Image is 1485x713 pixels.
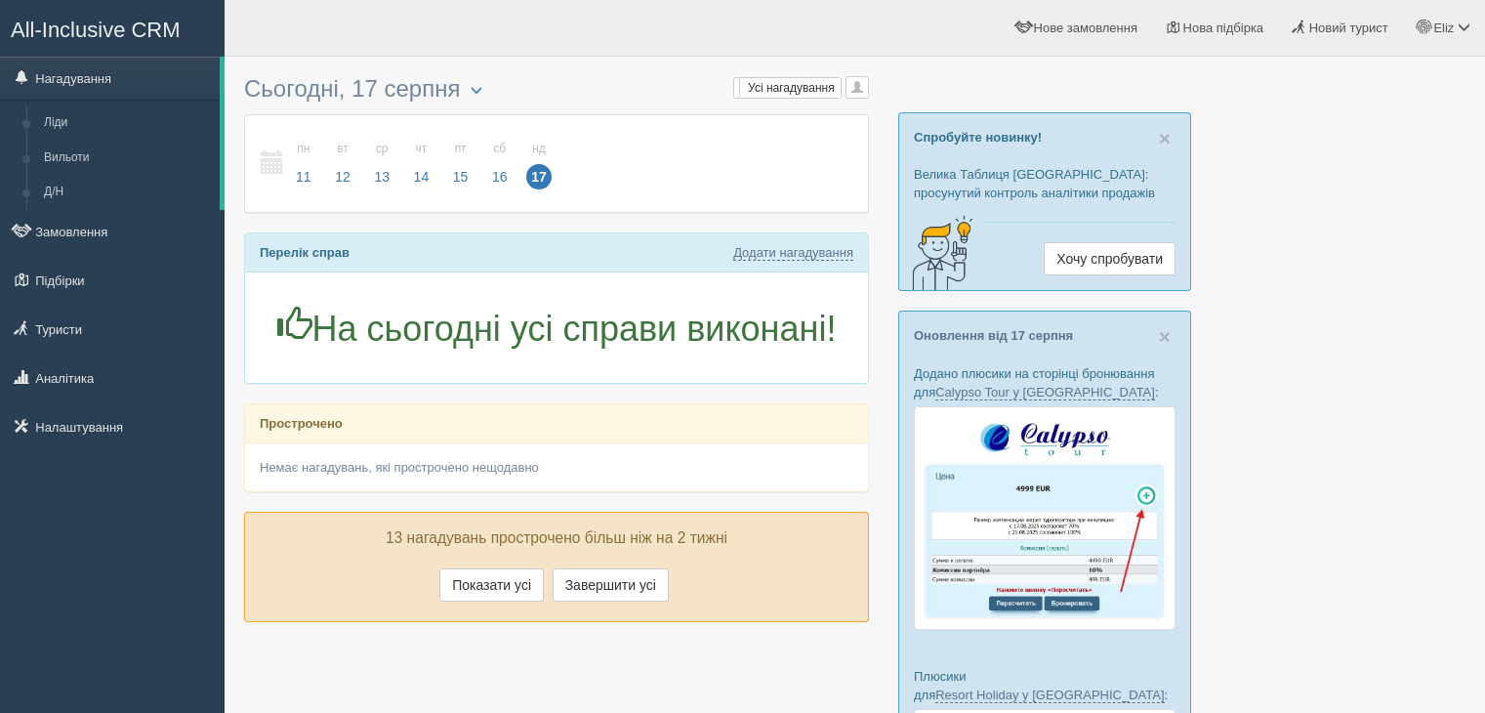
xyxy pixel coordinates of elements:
a: Ліди [35,105,220,141]
p: 13 нагадувань прострочено більш ніж на 2 тижні [260,527,853,550]
small: сб [487,141,513,157]
span: 16 [487,164,513,189]
span: Новий турист [1309,21,1388,35]
a: Д/Н [35,175,220,210]
small: ср [369,141,394,157]
a: Хочу спробувати [1044,242,1176,275]
span: × [1159,325,1171,348]
img: calypso-tour-proposal-crm-for-travel-agency.jpg [914,406,1176,630]
small: вт [330,141,355,157]
a: сб 16 [481,130,518,197]
h3: Сьогодні, 17 серпня [244,76,869,105]
span: Усі нагадування [748,81,835,95]
small: пт [448,141,474,157]
a: Calypso Tour у [GEOGRAPHIC_DATA] [935,385,1155,400]
span: 12 [330,164,355,189]
a: пт 15 [442,130,479,197]
button: Close [1159,128,1171,148]
div: Немає нагадувань, які прострочено нещодавно [245,443,868,491]
a: вт 12 [324,130,361,197]
p: Спробуйте новинку! [914,128,1176,147]
span: All-Inclusive CRM [11,18,181,42]
a: ср 13 [363,130,400,197]
p: Додано плюсики на сторінці бронювання для : [914,364,1176,401]
a: пн 11 [285,130,322,197]
p: Плюсики для : [914,667,1176,704]
button: Показати усі [439,568,544,602]
a: Оновлення від 17 серпня [914,328,1073,343]
a: Додати нагадування [733,245,853,261]
b: Перелік справ [260,245,350,260]
h1: На сьогодні усі справи виконані! [260,307,853,349]
button: Close [1159,326,1171,347]
small: чт [409,141,434,157]
span: 15 [448,164,474,189]
a: Вильоти [35,141,220,176]
span: Нова підбірка [1183,21,1264,35]
b: Прострочено [260,416,343,431]
span: Нове замовлення [1034,21,1137,35]
button: Завершити усі [553,568,669,602]
img: creative-idea-2907357.png [899,214,977,292]
span: 13 [369,164,394,189]
span: × [1159,127,1171,149]
small: пн [291,141,316,157]
span: Eliz [1433,21,1454,35]
p: Велика Таблиця [GEOGRAPHIC_DATA]: просунутий контроль аналітики продажів [914,165,1176,202]
a: нд 17 [520,130,553,197]
span: 14 [409,164,434,189]
span: 17 [526,164,552,189]
small: нд [526,141,552,157]
a: Resort Holiday у [GEOGRAPHIC_DATA] [935,688,1164,703]
span: 11 [291,164,316,189]
a: чт 14 [403,130,440,197]
a: All-Inclusive CRM [1,1,224,55]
